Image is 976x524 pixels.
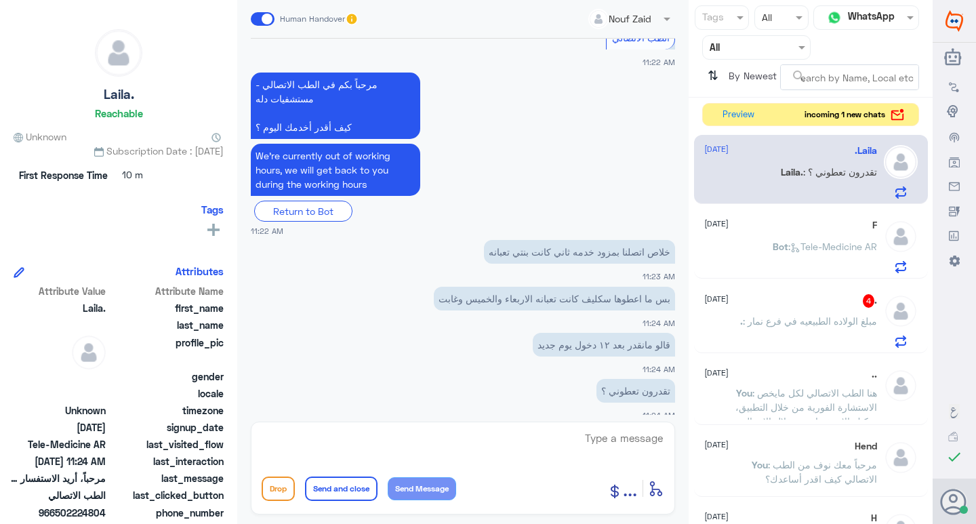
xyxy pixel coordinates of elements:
button: Avatar [941,489,967,515]
button: ... [623,473,637,504]
img: defaultAdmin.png [96,30,142,76]
span: [DATE] [704,367,729,379]
img: Widebot Logo [945,10,963,32]
span: By Newest [723,64,780,92]
span: last_message [108,471,224,485]
p: 3/10/2025, 11:22 AM [251,73,420,139]
span: last_name [108,318,224,332]
span: : مبلغ الولاده الطبيعيه في فرع نمار [743,315,877,327]
span: : مرحباً معك نوف من الطب الاتصالي كيف اقدر أساعدك؟ [765,459,877,485]
span: [DATE] [704,510,729,523]
p: 3/10/2025, 11:22 AM [251,144,420,196]
span: incoming 1 new chats [805,108,885,121]
span: الطب الاتصالي [612,32,670,43]
span: signup_date [108,420,224,435]
span: search [791,68,807,85]
img: defaultAdmin.png [884,145,918,179]
span: last_visited_flow [108,437,224,451]
span: locale [108,386,224,401]
span: 966502224804 [7,506,106,520]
h5: F [872,220,877,231]
img: defaultAdmin.png [884,220,918,254]
h5: Hend [855,441,877,452]
p: 3/10/2025, 11:24 AM [596,379,675,403]
span: : تقدرون تعطوني ؟ [803,166,877,178]
span: Bot [773,241,788,252]
h5: .. [872,369,877,380]
span: [DATE] [704,143,729,155]
div: Return to Bot [254,201,352,222]
img: defaultAdmin.png [884,369,918,403]
h6: Tags [201,203,224,216]
h6: Reachable [95,107,143,119]
span: first_name [108,301,224,315]
span: [DATE] [704,293,729,305]
h5: H [871,512,877,524]
span: 11:24 AM [643,411,675,420]
span: Human Handover [280,13,345,25]
span: Attribute Value [7,284,106,298]
span: 11:24 AM [643,365,675,374]
img: defaultAdmin.png [884,294,918,328]
p: 3/10/2025, 11:23 AM [484,240,675,264]
span: 2025-08-21T18:45:22.602Z [7,420,106,435]
img: whatsapp.png [824,7,845,28]
i: ⇅ [708,64,718,87]
span: You [752,459,768,470]
h5: . [863,294,877,308]
button: Preview [716,104,760,126]
span: profile_pic [108,336,224,367]
span: . [740,315,743,327]
span: Unknown [7,403,106,418]
p: 3/10/2025, 11:24 AM [533,333,675,357]
span: Attribute Name [108,284,224,298]
span: الطب الاتصالي [7,488,106,502]
span: last_interaction [108,454,224,468]
span: null [7,369,106,384]
span: 11:22 AM [643,58,675,66]
span: You [736,387,752,399]
input: Search by Name, Local etc… [781,65,918,89]
i: check [946,449,962,465]
span: 2025-10-03T08:24:28.7277226Z [7,454,106,468]
span: ... [623,476,637,500]
span: مرحباً، أريد الاستفسار عن خدمة الطب الاتصالي. يرجى توجيهي للقائمة الرئيسية واختيار خيار الطب الات... [7,471,106,485]
span: First Response Time [19,168,108,182]
div: Tags [700,9,724,27]
span: null [7,386,106,401]
span: Unknown [14,129,66,144]
span: Laila. [7,301,106,315]
button: Drop [262,477,295,501]
span: [DATE] [704,439,729,451]
span: [DATE] [704,218,729,230]
button: search [791,66,807,88]
span: : Tele-Medicine AR [788,241,877,252]
h5: Laila. [855,145,877,157]
h5: Laila. [104,87,134,102]
img: defaultAdmin.png [884,441,918,475]
span: Tele-Medicine AR [7,437,106,451]
span: gender [108,369,224,384]
span: 11:24 AM [643,319,675,327]
button: Send and close [305,477,378,501]
h6: Attributes [176,265,224,277]
span: 4 [863,294,874,308]
span: 10 m [113,163,153,188]
span: 11:23 AM [643,272,675,281]
span: : هنا الطب الاتصالي لكل مايخص الاستشارة الفورية من خلال التطبيق، يمكنك الاستفسار من خلال الاتصال ... [735,387,877,441]
span: timezone [108,403,224,418]
span: phone_number [108,506,224,520]
p: 3/10/2025, 11:24 AM [434,287,675,310]
span: last_clicked_button [108,488,224,502]
span: 11:22 AM [251,225,283,237]
button: Send Message [388,477,456,500]
img: defaultAdmin.png [72,336,106,369]
span: Subscription Date : [DATE] [14,144,224,158]
span: Laila. [781,166,803,178]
